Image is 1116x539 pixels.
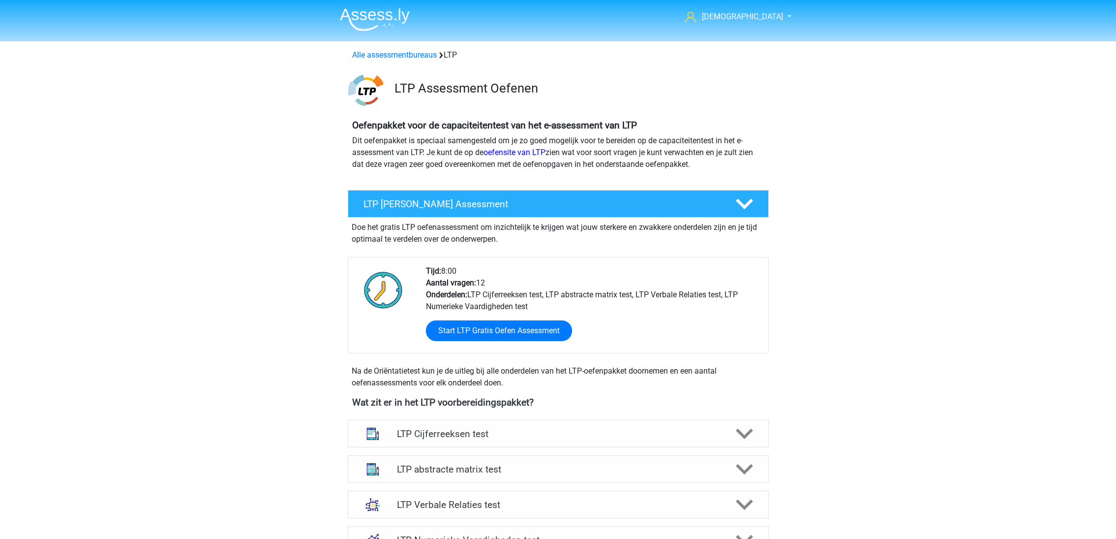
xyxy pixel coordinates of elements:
img: abstracte matrices [360,456,386,482]
img: cijferreeksen [360,421,386,446]
p: Dit oefenpakket is speciaal samengesteld om je zo goed mogelijk voor te bereiden op de capaciteit... [352,135,764,170]
b: Aantal vragen: [426,278,476,287]
b: Oefenpakket voor de capaciteitentest van het e-assessment van LTP [352,120,637,131]
h4: LTP Cijferreeksen test [397,428,719,440]
h4: LTP abstracte matrix test [397,464,719,475]
h4: Wat zit er in het LTP voorbereidingspakket? [352,397,764,408]
img: ltp.png [348,73,383,108]
b: Onderdelen: [426,290,467,299]
b: Tijd: [426,266,441,276]
div: Doe het gratis LTP oefenassessment om inzichtelijk te krijgen wat jouw sterkere en zwakkere onder... [348,218,769,245]
a: cijferreeksen LTP Cijferreeksen test [344,420,773,447]
a: Alle assessmentbureaus [352,50,437,60]
div: 8:00 12 LTP Cijferreeksen test, LTP abstracte matrix test, LTP Verbale Relaties test, LTP Numerie... [419,265,768,353]
div: Na de Oriëntatietest kun je de uitleg bij alle onderdelen van het LTP-oefenpakket doornemen en ee... [348,365,769,389]
a: [DEMOGRAPHIC_DATA] [681,11,784,23]
a: oefensite van LTP [483,148,545,157]
h3: LTP Assessment Oefenen [394,81,761,96]
h4: LTP Verbale Relaties test [397,499,719,510]
span: [DEMOGRAPHIC_DATA] [702,12,783,21]
img: Assessly [340,8,410,31]
a: abstracte matrices LTP abstracte matrix test [344,455,773,483]
img: Klok [359,265,408,315]
a: analogieen LTP Verbale Relaties test [344,491,773,518]
h4: LTP [PERSON_NAME] Assessment [363,198,720,210]
div: LTP [348,49,768,61]
img: analogieen [360,492,386,517]
a: LTP [PERSON_NAME] Assessment [344,190,773,218]
a: Start LTP Gratis Oefen Assessment [426,320,572,341]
